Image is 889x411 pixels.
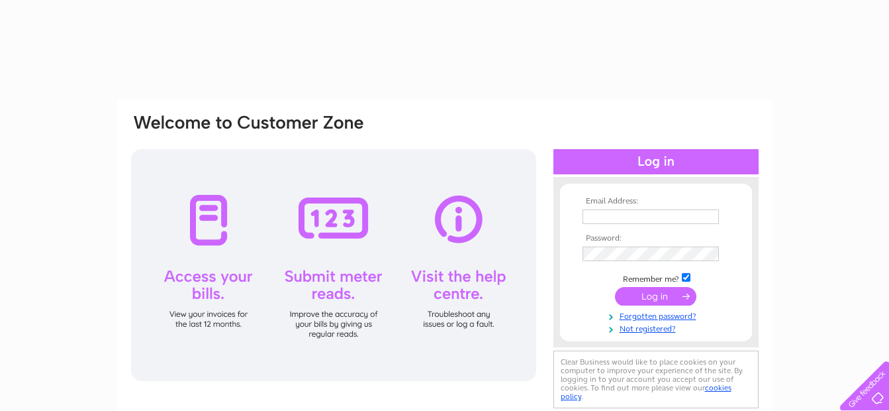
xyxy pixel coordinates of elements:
[553,351,759,408] div: Clear Business would like to place cookies on your computer to improve your experience of the sit...
[561,383,731,401] a: cookies policy
[579,197,733,206] th: Email Address:
[579,234,733,243] th: Password:
[583,322,733,334] a: Not registered?
[583,309,733,322] a: Forgotten password?
[615,287,696,306] input: Submit
[579,271,733,284] td: Remember me?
